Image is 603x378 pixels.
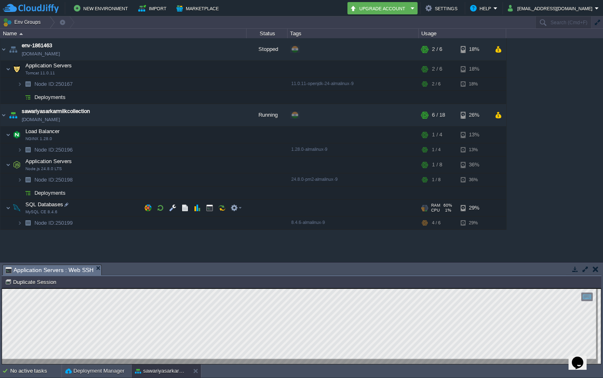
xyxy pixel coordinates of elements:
[247,29,287,38] div: Status
[22,91,34,104] img: AMDAwAAAACH5BAEAAAAALAAAAAABAAEAAAICRAEAOw==
[34,220,55,226] span: Node ID:
[6,157,11,173] img: AMDAwAAAACH5BAEAAAAALAAAAAABAAEAAAICRAEAOw==
[3,3,59,14] img: CloudJiffy
[431,208,440,213] span: CPU
[17,173,22,186] img: AMDAwAAAACH5BAEAAAAALAAAAAABAAEAAAICRAEAOw==
[461,61,487,77] div: 18%
[461,104,487,126] div: 26%
[34,81,55,87] span: Node ID:
[461,78,487,90] div: 18%
[25,201,64,208] span: SQL Databases
[34,146,74,153] a: Node ID:250196
[34,176,74,183] span: 250198
[22,107,90,115] a: sawariyasarkarmilkcollection
[25,62,73,69] span: Application Servers
[1,29,246,38] div: Name
[34,189,67,196] span: Deployments
[34,219,74,226] span: 250199
[11,61,23,77] img: AMDAwAAAACH5BAEAAAAALAAAAAABAAEAAAICRAEAOw==
[461,127,487,143] div: 13%
[432,157,442,173] div: 1 / 8
[34,94,67,101] a: Deployments
[432,217,441,229] div: 4 / 6
[11,127,23,143] img: AMDAwAAAACH5BAEAAAAALAAAAAABAAEAAAICRAEAOw==
[7,104,19,126] img: AMDAwAAAACH5BAEAAAAALAAAAAABAAEAAAICRAEAOw==
[291,147,327,152] span: 1.28.0-almalinux-9
[25,136,52,141] span: NGINX 1.28.0
[432,143,441,156] div: 1 / 4
[17,143,22,156] img: AMDAwAAAACH5BAEAAAAALAAAAAABAAEAAAICRAEAOw==
[25,62,73,69] a: Application ServersTomcat 11.0.11
[34,147,55,153] span: Node ID:
[34,146,74,153] span: 250196
[34,219,74,226] a: Node ID:250199
[247,104,288,126] div: Running
[22,173,34,186] img: AMDAwAAAACH5BAEAAAAALAAAAAABAAEAAAICRAEAOw==
[6,61,11,77] img: AMDAwAAAACH5BAEAAAAALAAAAAABAAEAAAICRAEAOw==
[432,38,442,60] div: 2 / 6
[138,3,169,13] button: Import
[65,367,124,375] button: Deployment Manager
[431,203,440,208] span: RAM
[443,203,452,208] span: 60%
[432,127,442,143] div: 1 / 4
[419,29,506,38] div: Usage
[291,177,338,182] span: 24.8.0-pm2-almalinux-9
[25,158,73,165] span: Application Servers
[11,200,23,216] img: AMDAwAAAACH5BAEAAAAALAAAAAABAAEAAAICRAEAOw==
[0,38,7,60] img: AMDAwAAAACH5BAEAAAAALAAAAAABAAEAAAICRAEAOw==
[291,220,325,225] span: 8.4.6-almalinux-9
[22,217,34,229] img: AMDAwAAAACH5BAEAAAAALAAAAAABAAEAAAICRAEAOw==
[432,104,445,126] div: 6 / 18
[288,29,418,38] div: Tags
[25,128,61,134] a: Load BalancerNGINX 1.28.0
[22,143,34,156] img: AMDAwAAAACH5BAEAAAAALAAAAAABAAEAAAICRAEAOw==
[25,201,64,207] a: SQL DatabasesMySQL CE 8.4.6
[22,41,52,50] a: env-1861463
[432,78,441,90] div: 2 / 6
[10,364,62,378] div: No active tasks
[461,217,487,229] div: 29%
[425,3,460,13] button: Settings
[432,61,442,77] div: 2 / 6
[461,143,487,156] div: 13%
[22,50,60,58] a: [DOMAIN_NAME]
[22,187,34,199] img: AMDAwAAAACH5BAEAAAAALAAAAAABAAEAAAICRAEAOw==
[17,217,22,229] img: AMDAwAAAACH5BAEAAAAALAAAAAABAAEAAAICRAEAOw==
[17,78,22,90] img: AMDAwAAAACH5BAEAAAAALAAAAAABAAEAAAICRAEAOw==
[432,173,441,186] div: 1 / 8
[350,3,408,13] button: Upgrade Account
[25,210,57,214] span: MySQL CE 8.4.6
[17,187,22,199] img: AMDAwAAAACH5BAEAAAAALAAAAAABAAEAAAICRAEAOw==
[22,78,34,90] img: AMDAwAAAACH5BAEAAAAALAAAAAABAAEAAAICRAEAOw==
[25,71,55,76] span: Tomcat 11.0.11
[247,38,288,60] div: Stopped
[0,104,7,126] img: AMDAwAAAACH5BAEAAAAALAAAAAABAAEAAAICRAEAOw==
[17,91,22,104] img: AMDAwAAAACH5BAEAAAAALAAAAAABAAEAAAICRAEAOw==
[3,16,43,28] button: Env Groups
[569,345,595,370] iframe: chat widget
[6,127,11,143] img: AMDAwAAAACH5BAEAAAAALAAAAAABAAEAAAICRAEAOw==
[19,33,23,35] img: AMDAwAAAACH5BAEAAAAALAAAAAABAAEAAAICRAEAOw==
[461,157,487,173] div: 36%
[34,176,74,183] a: Node ID:250198
[5,265,94,275] span: Application Servers : Web SSH
[25,166,62,171] span: Node.js 24.8.0 LTS
[7,38,19,60] img: AMDAwAAAACH5BAEAAAAALAAAAAABAAEAAAICRAEAOw==
[11,157,23,173] img: AMDAwAAAACH5BAEAAAAALAAAAAABAAEAAAICRAEAOw==
[34,177,55,183] span: Node ID:
[461,38,487,60] div: 18%
[461,173,487,186] div: 36%
[6,200,11,216] img: AMDAwAAAACH5BAEAAAAALAAAAAABAAEAAAICRAEAOw==
[25,128,61,135] span: Load Balancer
[25,158,73,164] a: Application ServersNode.js 24.8.0 LTS
[176,3,221,13] button: Marketplace
[135,367,187,375] button: sawariyasarkarmilkcollection
[291,81,354,86] span: 11.0.11-openjdk-24-almalinux-9
[22,115,60,124] a: [DOMAIN_NAME]
[74,3,130,13] button: New Environment
[34,81,74,88] a: Node ID:250167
